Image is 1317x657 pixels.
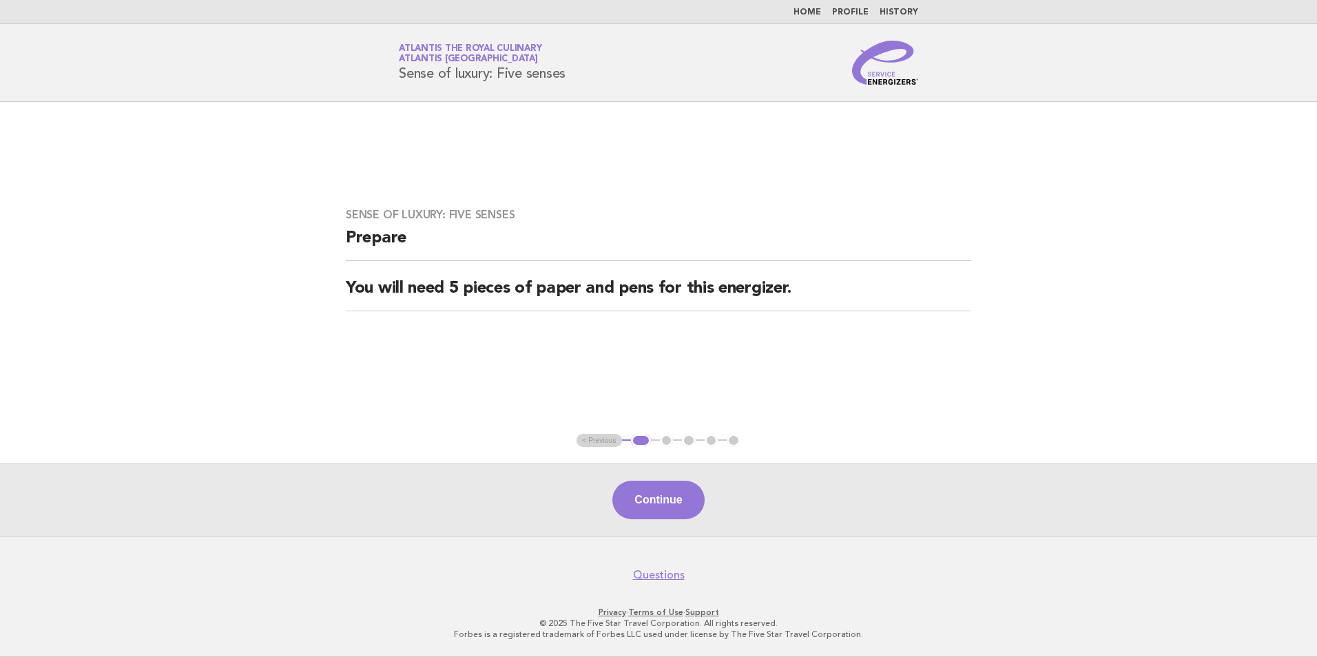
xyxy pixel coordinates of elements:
button: Continue [612,481,704,519]
a: Home [794,8,821,17]
a: History [880,8,918,17]
a: Terms of Use [628,607,683,617]
h3: Sense of luxury: Five senses [346,208,971,222]
a: Atlantis the Royal CulinaryAtlantis [GEOGRAPHIC_DATA] [399,44,541,63]
button: 1 [631,434,651,448]
a: Support [685,607,719,617]
p: © 2025 The Five Star Travel Corporation. All rights reserved. [237,618,1080,629]
a: Questions [633,568,685,582]
a: Privacy [599,607,626,617]
h2: Prepare [346,227,971,261]
h1: Sense of luxury: Five senses [399,45,566,81]
h2: You will need 5 pieces of paper and pens for this energizer. [346,278,971,311]
img: Service Energizers [852,41,918,85]
a: Profile [832,8,869,17]
p: · · [237,607,1080,618]
p: Forbes is a registered trademark of Forbes LLC used under license by The Five Star Travel Corpora... [237,629,1080,640]
span: Atlantis [GEOGRAPHIC_DATA] [399,55,538,64]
